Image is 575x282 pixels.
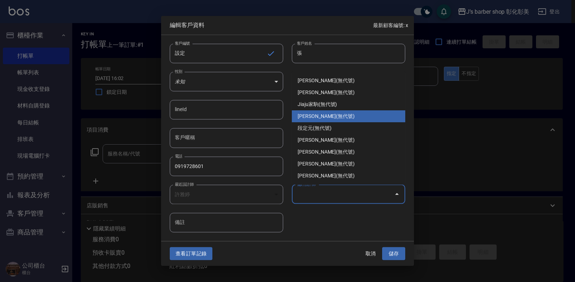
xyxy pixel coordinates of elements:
[391,189,403,200] button: Close
[297,40,312,46] label: 客戶姓名
[175,69,182,74] label: 性別
[292,87,405,98] li: [PERSON_NAME](無代號)
[373,22,408,29] p: 最新顧客編號: x
[175,181,194,187] label: 最近設計師
[175,153,182,159] label: 電話
[292,134,405,146] li: [PERSON_NAME](無代號)
[175,79,185,84] em: 未知
[175,40,190,46] label: 客戶編號
[292,98,405,110] li: Jiaju家駒(無代號)
[170,185,283,204] div: 許雅婷
[292,75,405,87] li: [PERSON_NAME](無代號)
[292,170,405,182] li: [PERSON_NAME](無代號)
[292,158,405,170] li: [PERSON_NAME](無代號)
[170,247,212,260] button: 查看訂單記錄
[359,247,382,260] button: 取消
[292,110,405,122] li: [PERSON_NAME](無代號)
[292,146,405,158] li: [PERSON_NAME](無代號)
[382,247,405,260] button: 儲存
[297,181,316,187] label: 偏好設計師
[170,22,373,29] span: 編輯客戶資料
[292,122,405,134] li: 段定元(無代號)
